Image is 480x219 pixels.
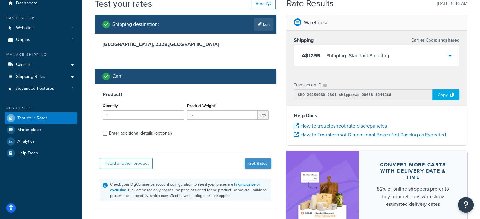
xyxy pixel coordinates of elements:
a: Advanced Features1 [5,83,77,95]
span: Dashboard [16,1,38,6]
span: 1 [72,86,73,91]
div: Shipping - Standard Shipping [326,51,389,60]
span: kgs [258,110,269,120]
p: Transaction ID [294,81,322,89]
a: Analytics [5,136,77,147]
li: Origins [5,34,77,46]
div: Convert more carts with delivery date & time [374,162,452,181]
input: 0 [103,110,184,120]
a: How to Troubleshoot Dimensional Boxes Not Packing as Expected [294,131,446,138]
a: Marketplace [5,124,77,135]
span: 1 [72,26,73,31]
div: Manage Shipping [5,52,77,57]
div: 82% of online shoppers prefer to buy from retailers who show estimated delivery dates [374,185,452,208]
span: Shipping Rules [16,74,45,79]
a: Websites1 [5,22,77,34]
a: Origins1 [5,34,77,46]
a: tax inclusive or exclusive [110,182,260,193]
a: Carriers [5,59,77,71]
div: Resources [5,106,77,111]
li: Websites [5,22,77,34]
h2: Cart : [112,73,123,79]
span: Help Docs [17,151,38,156]
span: Analytics [17,139,35,144]
h3: Shipping [294,37,314,43]
h3: [GEOGRAPHIC_DATA], 2328 , [GEOGRAPHIC_DATA] [103,41,269,48]
span: Carriers [16,62,32,67]
a: Test Your Rates [5,112,77,124]
h3: Product 1 [103,91,269,98]
div: Check your BigCommerce account configuration to see if your prices are . BigCommerce only passes ... [110,182,269,199]
button: Get Rates [245,158,271,169]
input: 0.00 [187,110,258,120]
span: Advanced Features [16,86,54,91]
a: How to troubleshoot rate discrepancies [294,122,387,130]
p: Warehouse [304,18,329,27]
div: Copy [432,89,459,100]
a: Help Docs [5,147,77,159]
a: Shipping Rules [5,71,77,83]
div: Basic Setup [5,15,77,21]
div: Enter additional details (optional) [109,129,172,138]
span: Websites [16,26,34,31]
span: 1 [72,37,73,43]
label: Product Weight* [187,103,216,108]
button: Add another product [100,158,153,169]
h4: Help Docs [294,112,460,119]
h2: Shipping destination : [112,21,159,27]
span: Origins [16,37,30,43]
span: shqshared [437,37,459,43]
li: Advanced Features [5,83,77,95]
label: Quantity* [103,103,119,108]
p: Carrier Code: [411,36,459,45]
span: Test Your Rates [17,116,48,121]
input: Enter additional details (optional) [103,131,107,136]
a: Edit [254,18,273,31]
span: Marketplace [17,127,41,133]
span: A$17.95 [302,52,320,59]
button: Open Resource Center [458,197,474,213]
